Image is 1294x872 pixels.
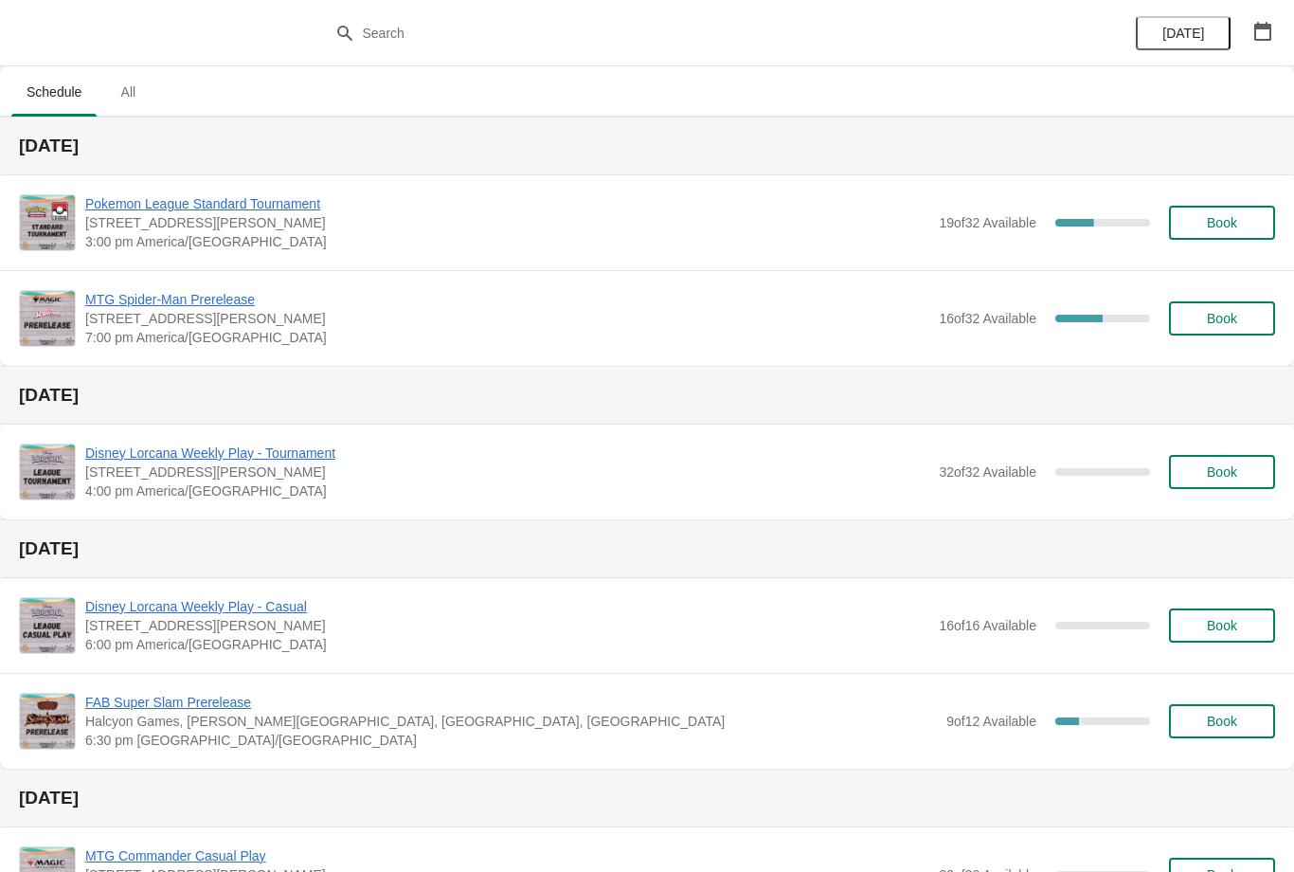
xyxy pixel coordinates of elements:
button: Book [1169,301,1275,336]
h2: [DATE] [19,136,1275,155]
span: [DATE] [1162,26,1204,41]
h2: [DATE] [19,386,1275,405]
span: Halcyon Games, [PERSON_NAME][GEOGRAPHIC_DATA], [GEOGRAPHIC_DATA], [GEOGRAPHIC_DATA] [85,712,937,731]
button: Book [1169,609,1275,643]
button: Book [1169,704,1275,738]
span: Book [1207,618,1237,633]
span: [STREET_ADDRESS][PERSON_NAME] [85,463,929,481]
span: 6:00 pm America/[GEOGRAPHIC_DATA] [85,635,929,654]
img: MTG Spider-Man Prerelease | 2040 Louetta Rd Ste I Spring, TX 77388 | 7:00 pm America/Chicago [20,291,75,346]
span: MTG Spider-Man Prerelease [85,290,929,309]
img: Disney Lorcana Weekly Play - Tournament | 2040 Louetta Rd Ste I Spring, TX 77388 | 4:00 pm Americ... [20,445,75,500]
h2: [DATE] [19,789,1275,808]
span: Book [1207,714,1237,729]
input: Search [362,16,971,50]
img: Disney Lorcana Weekly Play - Casual | 2040 Louetta Rd Ste I Spring, TX 77388 | 6:00 pm America/Ch... [20,598,75,653]
span: Pokemon League Standard Tournament [85,194,929,213]
h2: [DATE] [19,539,1275,558]
button: Book [1169,206,1275,240]
span: 6:30 pm [GEOGRAPHIC_DATA]/[GEOGRAPHIC_DATA] [85,731,937,750]
span: [STREET_ADDRESS][PERSON_NAME] [85,616,929,635]
span: 3:00 pm America/[GEOGRAPHIC_DATA] [85,232,929,251]
span: Schedule [11,75,97,109]
span: 9 of 12 Available [946,714,1036,729]
span: [STREET_ADDRESS][PERSON_NAME] [85,309,929,328]
span: Disney Lorcana Weekly Play - Tournament [85,444,929,463]
img: Pokemon League Standard Tournament | 2040 Louetta Rd Ste I Spring, TX 77388 | 3:00 pm America/Chi... [20,195,75,250]
span: 16 of 32 Available [939,311,1036,326]
span: Disney Lorcana Weekly Play - Casual [85,597,929,616]
button: Book [1169,455,1275,489]
span: FAB Super Slam Prerelease [85,693,937,712]
button: [DATE] [1136,16,1231,50]
span: Book [1207,215,1237,230]
span: Book [1207,464,1237,480]
span: 16 of 16 Available [939,618,1036,633]
span: 7:00 pm America/[GEOGRAPHIC_DATA] [85,328,929,347]
span: [STREET_ADDRESS][PERSON_NAME] [85,213,929,232]
span: All [104,75,152,109]
span: MTG Commander Casual Play [85,846,929,865]
span: 4:00 pm America/[GEOGRAPHIC_DATA] [85,481,929,500]
span: Book [1207,311,1237,326]
span: 19 of 32 Available [939,215,1036,230]
span: 32 of 32 Available [939,464,1036,480]
img: FAB Super Slam Prerelease | Halcyon Games, Louetta Road, Spring, TX, USA | 6:30 pm America/Chicago [20,694,75,749]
